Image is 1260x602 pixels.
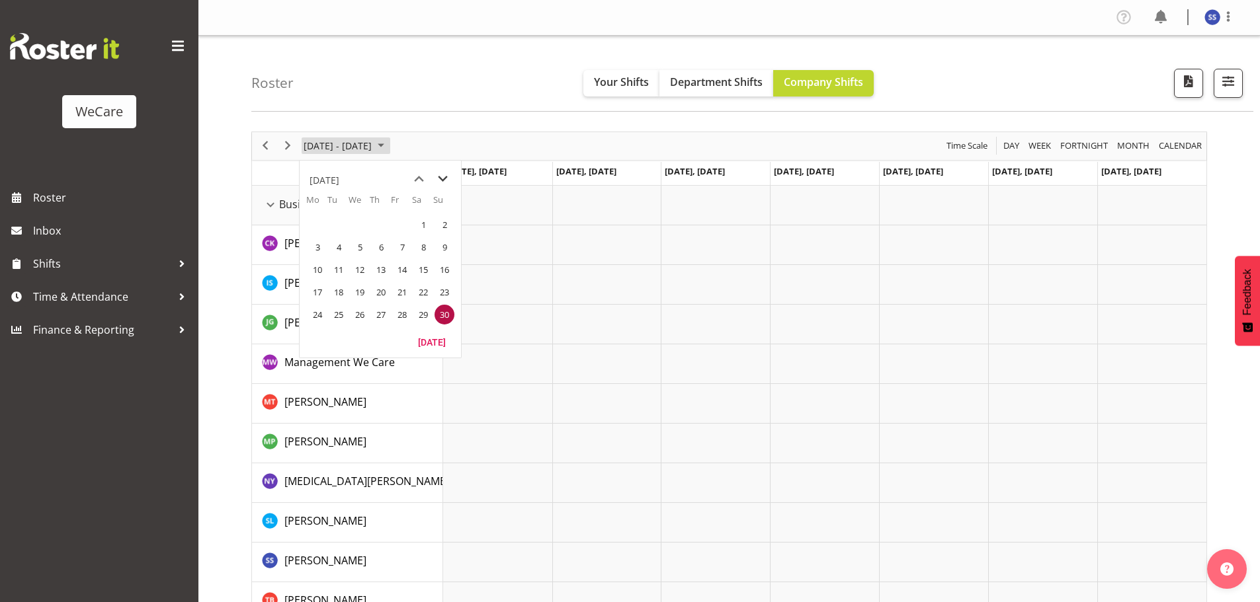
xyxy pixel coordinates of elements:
span: Wednesday, June 19, 2024 [350,282,370,302]
span: Your Shifts [594,75,649,89]
a: Management We Care [284,354,395,370]
span: Inbox [33,221,192,241]
td: Business Support Office resource [252,186,443,225]
span: [PERSON_NAME] [284,315,366,330]
button: Department Shifts [659,70,773,96]
a: [PERSON_NAME] [284,513,366,529]
span: [PERSON_NAME] [284,236,366,250]
span: Shifts [33,254,172,274]
span: Wednesday, June 5, 2024 [350,237,370,257]
button: Timeline Month [1115,137,1152,154]
span: Department Shifts [670,75,763,89]
span: Saturday, June 1, 2024 [413,215,433,235]
span: Saturday, June 15, 2024 [413,260,433,280]
span: [DATE], [DATE] [556,165,616,177]
th: We [349,194,370,213]
span: Saturday, June 29, 2024 [413,305,433,324]
td: Nikita Yates resource [252,463,443,503]
span: Sunday, June 2, 2024 [435,215,454,235]
td: Janine Grundler resource [252,305,443,344]
th: Mo [306,194,327,213]
td: Isabel Simcox resource [252,265,443,305]
div: previous period [254,132,276,160]
a: [PERSON_NAME] [284,235,366,251]
button: Previous [257,137,274,154]
div: next period [276,132,299,160]
span: Monday, June 17, 2024 [308,282,327,302]
span: Wednesday, June 12, 2024 [350,260,370,280]
td: Management We Care resource [252,344,443,384]
span: [DATE] - [DATE] [302,137,373,154]
td: Sunday, June 30, 2024 [433,303,454,326]
span: [DATE], [DATE] [992,165,1052,177]
span: Tuesday, June 4, 2024 [329,237,349,257]
button: Filter Shifts [1214,69,1243,98]
span: Saturday, June 8, 2024 [413,237,433,257]
h4: Roster [251,75,294,91]
span: Week [1027,137,1052,154]
span: Sunday, June 23, 2024 [435,282,454,302]
span: [PERSON_NAME] [284,553,366,568]
button: Month [1157,137,1204,154]
td: Chloe Kim resource [252,225,443,265]
span: Fortnight [1059,137,1109,154]
img: savita-savita11083.jpg [1204,9,1220,25]
span: Thursday, June 13, 2024 [371,260,391,280]
a: [PERSON_NAME] [284,433,366,449]
span: Thursday, June 20, 2024 [371,282,391,302]
span: Month [1116,137,1151,154]
span: Friday, June 7, 2024 [392,237,412,257]
th: Su [433,194,454,213]
td: Sarah Lamont resource [252,503,443,543]
button: Timeline Week [1027,137,1054,154]
span: [DATE], [DATE] [446,165,507,177]
span: Business Support Office [279,196,399,212]
button: Time Scale [945,137,990,154]
span: calendar [1157,137,1203,154]
span: [PERSON_NAME] [284,276,366,290]
a: [PERSON_NAME] [284,315,366,330]
span: Roster [33,188,192,207]
span: Sunday, June 9, 2024 [435,237,454,257]
span: Finance & Reporting [33,320,172,340]
th: Sa [412,194,433,213]
button: next month [431,167,454,191]
a: [PERSON_NAME] [284,552,366,568]
span: Feedback [1241,269,1253,315]
span: Wednesday, June 26, 2024 [350,305,370,324]
span: Time Scale [945,137,989,154]
div: June 24 - 30, 2024 [299,132,392,160]
span: Tuesday, June 18, 2024 [329,282,349,302]
span: [DATE], [DATE] [665,165,725,177]
img: help-xxl-2.png [1220,562,1234,576]
span: [PERSON_NAME] [284,434,366,449]
span: Management We Care [284,355,395,369]
a: [PERSON_NAME] [284,394,366,410]
div: title [310,167,339,194]
button: Feedback - Show survey [1235,256,1260,346]
span: Friday, June 14, 2024 [392,260,412,280]
span: [PERSON_NAME] [284,513,366,528]
a: [MEDICAL_DATA][PERSON_NAME] [284,473,449,489]
th: Th [370,194,391,213]
span: Tuesday, June 25, 2024 [329,305,349,324]
th: Tu [327,194,349,213]
div: WeCare [75,102,123,122]
button: Timeline Day [1001,137,1022,154]
span: Friday, June 28, 2024 [392,305,412,324]
span: Time & Attendance [33,287,172,307]
span: Monday, June 10, 2024 [308,260,327,280]
span: Day [1002,137,1021,154]
td: Savita Savita resource [252,543,443,582]
span: Monday, June 3, 2024 [308,237,327,257]
span: Saturday, June 22, 2024 [413,282,433,302]
span: Tuesday, June 11, 2024 [329,260,349,280]
button: Fortnight [1058,137,1111,154]
button: Download a PDF of the roster according to the set date range. [1174,69,1203,98]
td: Millie Pumphrey resource [252,424,443,463]
img: Rosterit website logo [10,33,119,59]
button: previous month [407,167,431,191]
button: Next [279,137,297,154]
span: [DATE], [DATE] [774,165,834,177]
span: Sunday, June 16, 2024 [435,260,454,280]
